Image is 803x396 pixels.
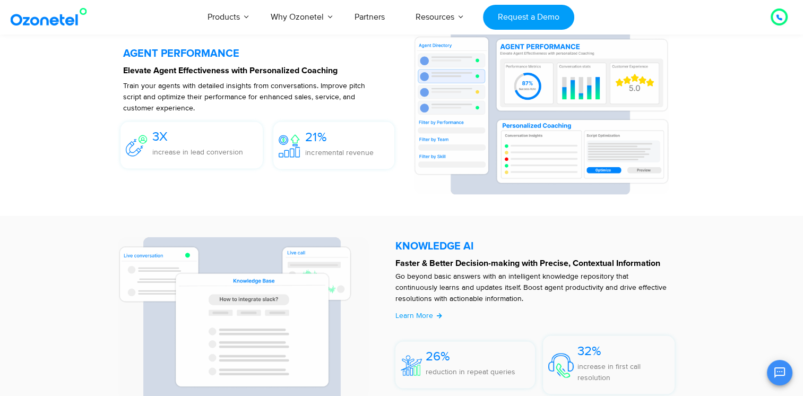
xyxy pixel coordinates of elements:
p: Go beyond basic answers with an intelligent knowledge repository that continuously learns and upd... [395,271,670,304]
img: 3X [126,135,147,157]
strong: Faster & Better Decision-making with Precise, Contextual Information [395,259,660,268]
h5: KNOWLEDGE AI​​ [395,241,680,252]
img: 21% [279,135,300,157]
h5: AGENT PERFORMANCE [123,48,403,59]
a: Learn More [395,310,443,321]
span: 26% [426,349,450,364]
p: increase in lead conversion [152,147,243,158]
span: 3X [152,129,168,144]
strong: Elevate Agent Effectiveness with Personalized Coaching [123,66,338,75]
span: 21% [305,130,326,145]
p: reduction in repeat queries [426,366,515,377]
span: Learn More [395,311,433,320]
button: Open chat [767,360,792,385]
p: incremental revenue [305,147,373,158]
img: 26% [401,356,422,376]
img: 32% [548,354,574,378]
span: 32% [577,343,601,359]
a: Request a Demo [483,5,574,30]
p: Train your agents with detailed insights from conversations. Improve pitch script and optimize th... [123,80,366,114]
